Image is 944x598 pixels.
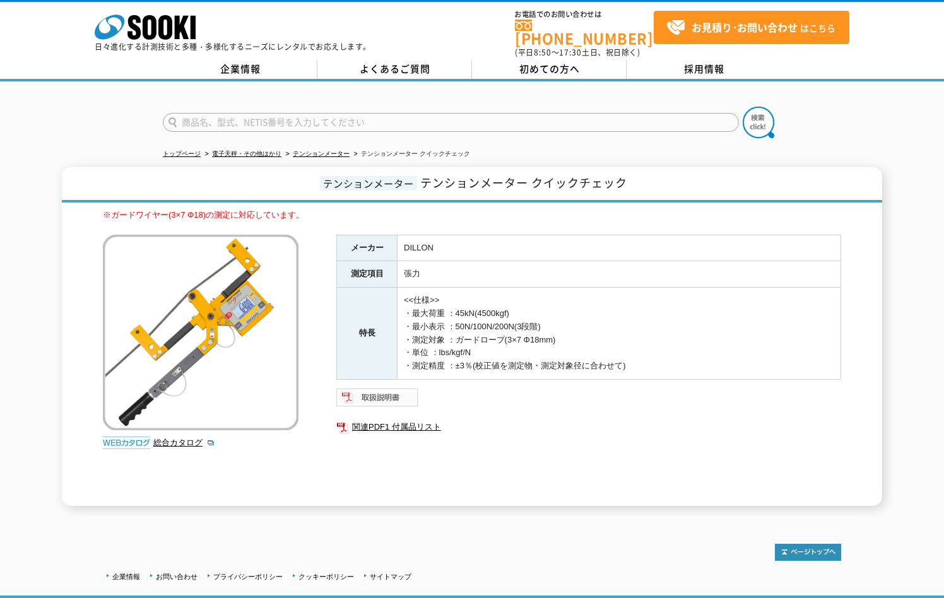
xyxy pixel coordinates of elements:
[156,573,198,580] a: お問い合わせ
[515,47,640,58] span: (平日 ～ 土日、祝日除く)
[298,573,354,580] a: クッキーポリシー
[336,396,419,405] a: 取扱説明書
[163,150,201,157] a: トップページ
[519,62,580,76] span: 初めての方へ
[351,148,470,161] li: テンションメーター クイックチェック
[534,47,552,58] span: 8:50
[515,20,654,45] a: [PHONE_NUMBER]
[559,47,582,58] span: 17:30
[163,60,317,79] a: 企業情報
[95,43,371,50] p: 日々進化する計測技術と多種・多様化するニーズにレンタルでお応えします。
[103,437,150,449] img: webカタログ
[337,235,398,261] th: メーカー
[398,261,841,288] td: 張力
[627,60,781,79] a: 採用情報
[337,288,398,380] th: 特長
[103,235,298,430] img: テンションメーター クイックチェック
[212,150,281,157] a: 電子天秤・その他はかり
[472,60,627,79] a: 初めての方へ
[213,573,283,580] a: プライバシーポリシー
[370,573,411,580] a: サイトマップ
[336,387,419,407] img: 取扱説明書
[398,288,841,380] td: <<仕様>> ・最大荷重 ：45kN(4500kgf) ・最小表示 ：50N/100N/200N(3段階) ・測定対象 ：ガードロープ(3×7 Φ18mm) ・単位 ：lbs/kgf/N ・測定...
[320,176,417,191] span: テンションメーター
[293,150,350,157] a: テンションメーター
[153,438,215,447] a: 総合カタログ
[743,107,774,138] img: btn_search.png
[337,261,398,288] th: 測定項目
[398,235,841,261] td: DILLON
[692,20,798,35] strong: お見積り･お問い合わせ
[103,210,304,220] span: ※ガードワイヤー(3×7 Φ18)の測定に対応しています。
[654,11,849,44] a: お見積り･お問い合わせはこちら
[515,11,654,18] span: お電話でのお問い合わせは
[666,18,835,37] span: はこちら
[112,573,140,580] a: 企業情報
[775,544,841,561] img: トップページへ
[420,174,627,191] span: テンションメーター クイックチェック
[163,113,739,132] input: 商品名、型式、NETIS番号を入力してください
[336,419,841,435] a: 関連PDF1 付属品リスト
[317,60,472,79] a: よくあるご質問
